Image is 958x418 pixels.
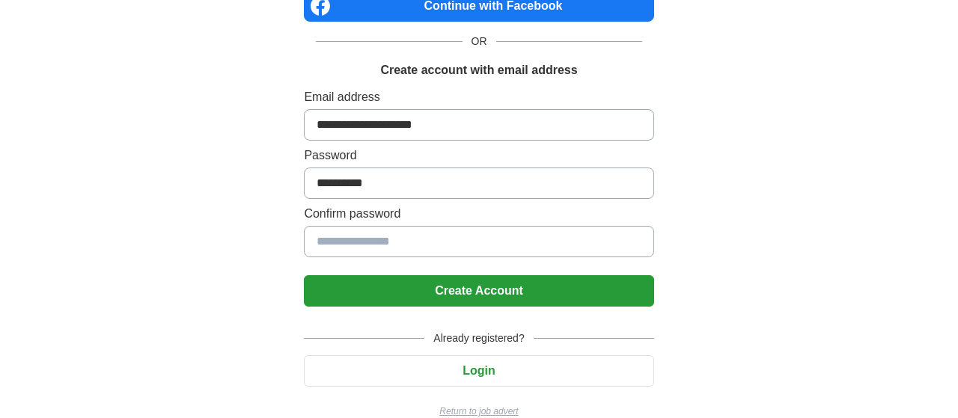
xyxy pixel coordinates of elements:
a: Login [304,364,653,377]
span: Already registered? [424,331,533,346]
button: Login [304,355,653,387]
h1: Create account with email address [380,61,577,79]
button: Create Account [304,275,653,307]
a: Return to job advert [304,405,653,418]
label: Confirm password [304,205,653,223]
span: OR [463,34,496,49]
label: Password [304,147,653,165]
label: Email address [304,88,653,106]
